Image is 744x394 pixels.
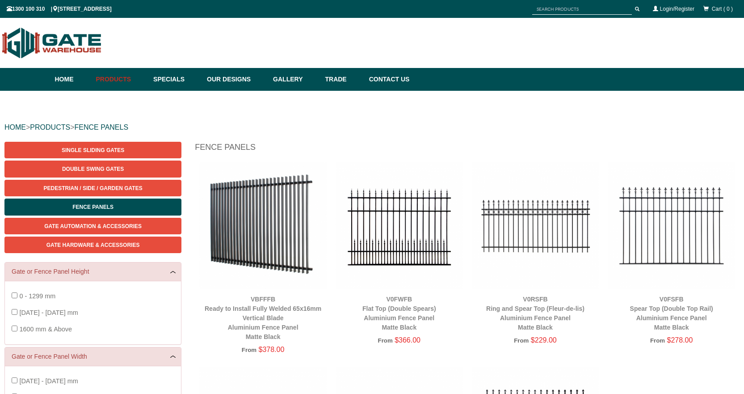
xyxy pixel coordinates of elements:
span: $378.00 [258,346,284,353]
a: Gate Automation & Accessories [4,218,181,234]
span: [DATE] - [DATE] mm [19,309,78,316]
a: VBFFFBReady to Install Fully Welded 65x16mm Vertical BladeAluminium Fence PanelMatte Black [205,296,321,340]
span: Cart ( 0 ) [712,6,733,12]
span: From [242,347,256,353]
h1: Fence Panels [195,142,740,157]
a: Gate Hardware & Accessories [4,237,181,253]
span: Pedestrian / Side / Garden Gates [44,185,143,191]
span: $366.00 [395,336,420,344]
input: SEARCH PRODUCTS [532,4,632,15]
span: Gate Hardware & Accessories [46,242,140,248]
a: V0FWFBFlat Top (Double Spears)Aluminium Fence PanelMatte Black [362,296,436,331]
span: From [650,337,665,344]
img: VBFFFB - Ready to Install Fully Welded 65x16mm Vertical Blade - Aluminium Fence Panel - Matte Bla... [199,162,327,289]
span: Fence Panels [72,204,113,210]
span: From [514,337,529,344]
a: Login/Register [660,6,694,12]
a: PRODUCTS [30,123,70,131]
a: HOME [4,123,26,131]
img: V0RSFB - Ring and Spear Top (Fleur-de-lis) - Aluminium Fence Panel - Matte Black - Gate Warehouse [472,162,599,289]
a: Specials [149,68,202,91]
a: Our Designs [202,68,269,91]
a: V0FSFBSpear Top (Double Top Rail)Aluminium Fence PanelMatte Black [630,296,713,331]
img: V0FSFB - Spear Top (Double Top Rail) - Aluminium Fence Panel - Matte Black - Gate Warehouse [608,162,735,289]
span: [DATE] - [DATE] mm [19,377,78,385]
a: Gate or Fence Panel Height [12,267,174,276]
div: > > [4,113,740,142]
a: Home [55,68,92,91]
a: Gate or Fence Panel Width [12,352,174,361]
span: Gate Automation & Accessories [44,223,142,229]
span: $229.00 [531,336,557,344]
a: FENCE PANELS [74,123,128,131]
span: Double Swing Gates [62,166,124,172]
a: Products [92,68,149,91]
span: Single Sliding Gates [62,147,124,153]
a: V0RSFBRing and Spear Top (Fleur-de-lis)Aluminium Fence PanelMatte Black [486,296,584,331]
a: Trade [320,68,364,91]
span: 1300 100 310 | [STREET_ADDRESS] [7,6,112,12]
a: Contact Us [365,68,410,91]
a: Single Sliding Gates [4,142,181,158]
img: V0FWFB - Flat Top (Double Spears) - Aluminium Fence Panel - Matte Black - Gate Warehouse [336,162,463,289]
a: Double Swing Gates [4,161,181,177]
span: From [378,337,393,344]
a: Pedestrian / Side / Garden Gates [4,180,181,196]
span: 0 - 1299 mm [19,292,55,300]
span: $278.00 [667,336,693,344]
a: Fence Panels [4,199,181,215]
a: Gallery [269,68,320,91]
span: 1600 mm & Above [19,326,72,333]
